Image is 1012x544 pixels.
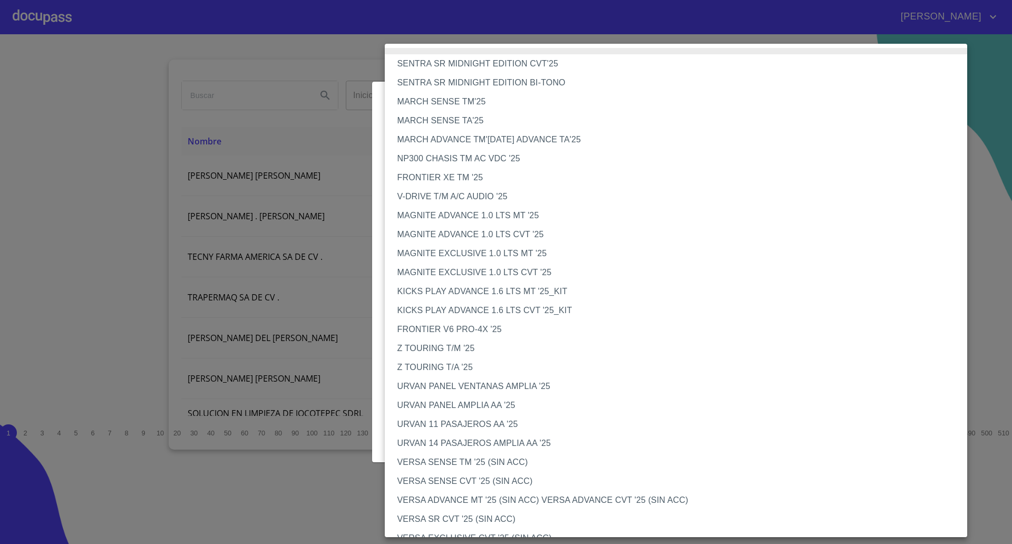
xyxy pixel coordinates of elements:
li: MARCH SENSE TM'25 [385,92,978,111]
li: URVAN PANEL VENTANAS AMPLIA '25 [385,377,978,396]
li: MARCH SENSE TA'25 [385,111,978,130]
li: MARCH ADVANCE TM'[DATE] ADVANCE TA'25 [385,130,978,149]
li: SENTRA SR MIDNIGHT EDITION BI-TONO [385,73,978,92]
li: SENTRA SR MIDNIGHT EDITION CVT'25 [385,54,978,73]
li: MAGNITE ADVANCE 1.0 LTS CVT '25 [385,225,978,244]
li: VERSA SENSE CVT '25 (SIN ACC) [385,472,978,491]
li: VERSA SENSE TM '25 (SIN ACC) [385,453,978,472]
li: FRONTIER XE TM '25 [385,168,978,187]
li: Z TOURING T/M '25 [385,339,978,358]
li: KICKS PLAY ADVANCE 1.6 LTS MT '25_KIT [385,282,978,301]
li: V-DRIVE T/M A/C AUDIO '25 [385,187,978,206]
li: VERSA ADVANCE MT '25 (SIN ACC) VERSA ADVANCE CVT '25 (SIN ACC) [385,491,978,510]
li: MAGNITE EXCLUSIVE 1.0 LTS CVT '25 [385,263,978,282]
li: MAGNITE ADVANCE 1.0 LTS MT '25 [385,206,978,225]
li: URVAN PANEL AMPLIA AA '25 [385,396,978,415]
li: VERSA SR CVT '25 (SIN ACC) [385,510,978,529]
li: MAGNITE EXCLUSIVE 1.0 LTS MT '25 [385,244,978,263]
li: Z TOURING T/A '25 [385,358,978,377]
li: URVAN 11 PASAJEROS AA '25 [385,415,978,434]
li: URVAN 14 PASAJEROS AMPLIA AA '25 [385,434,978,453]
li: KICKS PLAY ADVANCE 1.6 LTS CVT '25_KIT [385,301,978,320]
li: FRONTIER V6 PRO-4X '25 [385,320,978,339]
li: NP300 CHASIS TM AC VDC '25 [385,149,978,168]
